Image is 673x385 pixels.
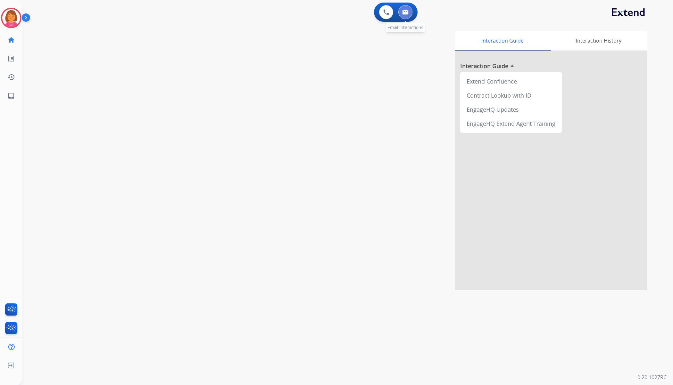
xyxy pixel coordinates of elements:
[7,92,15,100] mat-icon: inbox
[463,88,559,102] div: Contract Lookup with ID
[550,31,647,51] div: Interaction History
[387,24,423,30] span: Email Interactions
[463,74,559,88] div: Extend Confluence
[7,55,15,62] mat-icon: list_alt
[463,102,559,116] div: EngageHQ Updates
[7,36,15,44] mat-icon: home
[455,31,550,51] div: Interaction Guide
[463,116,559,131] div: EngageHQ Extend Agent Training
[637,373,667,381] p: 0.20.1027RC
[7,73,15,81] mat-icon: history
[2,9,20,27] img: avatar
